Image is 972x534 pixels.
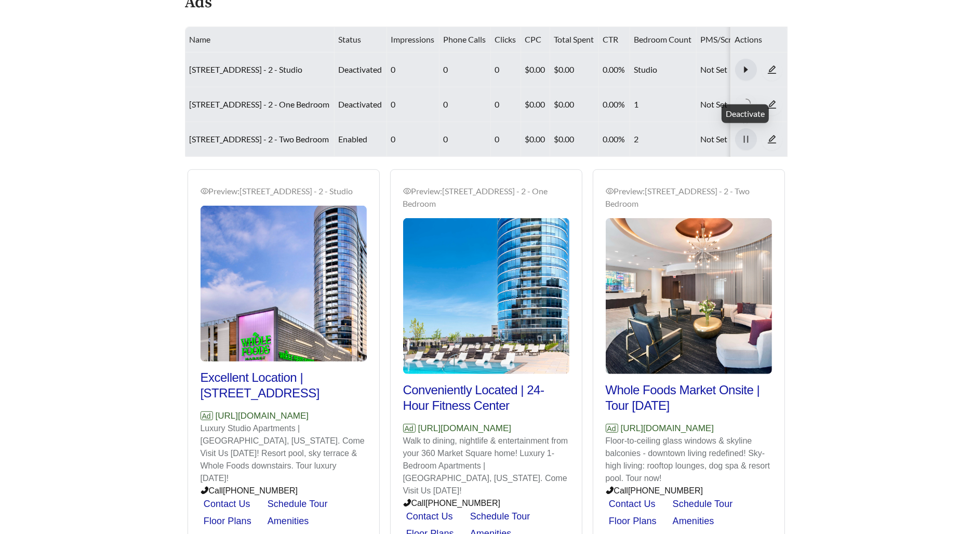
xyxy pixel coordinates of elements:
td: 0.00% [599,122,630,157]
span: deactivated [339,64,382,74]
span: Ad [403,424,416,433]
img: Preview_360 Market Square - 2 - Two Bedroom [606,218,772,374]
th: Bedroom Count [630,27,697,52]
td: Not Set [697,87,790,122]
span: caret-right [736,65,756,74]
h2: Conveniently Located | 24-Hour Fitness Center [403,382,569,413]
a: [STREET_ADDRESS] - 2 - Two Bedroom [190,134,329,144]
a: Floor Plans [204,516,251,526]
a: [STREET_ADDRESS] - 2 - Studio [190,64,303,74]
td: 1 [630,87,697,122]
td: 0 [491,52,521,87]
span: deactivated [339,99,382,109]
div: Preview: [STREET_ADDRESS] - 2 - One Bedroom [403,185,569,210]
th: Impressions [387,27,440,52]
td: 0 [491,122,521,157]
a: Contact Us [609,499,656,509]
td: $0.00 [521,52,550,87]
td: 0 [440,122,491,157]
span: pause [736,135,756,144]
img: Preview_360 Market Square - 2 - Studio [201,206,367,362]
span: CTR [603,34,619,44]
h2: Whole Foods Market Onsite | Tour [DATE] [606,382,772,413]
p: Call [PHONE_NUMBER] [606,485,772,497]
span: phone [201,486,209,495]
th: Actions [731,27,788,52]
button: pause [735,128,757,150]
p: Walk to dining, nightlife & entertainment from your 360 Market Square home! Luxury 1-Bedroom Apar... [403,435,569,497]
button: edit [761,59,783,81]
a: edit [761,134,783,144]
span: Ad [606,424,618,433]
th: Total Spent [550,27,599,52]
span: Ad [201,411,213,420]
td: $0.00 [550,122,599,157]
span: enabled [339,134,368,144]
span: eye [201,187,209,195]
img: Preview_360 Market Square - 2 - One Bedroom [403,218,569,374]
a: Amenities [268,516,309,526]
td: 0 [387,87,440,122]
span: eye [403,187,411,195]
a: edit [761,64,783,74]
p: Call [PHONE_NUMBER] [201,485,367,497]
span: loading [741,99,751,108]
a: edit [761,99,783,109]
p: [URL][DOMAIN_NAME] [403,422,569,435]
a: Floor Plans [609,516,657,526]
p: Luxury Studio Apartments | [GEOGRAPHIC_DATA], [US_STATE]. Come Visit Us [DATE]! Resort pool, sky ... [201,422,367,485]
th: Clicks [491,27,521,52]
td: 2 [630,122,697,157]
a: Contact Us [406,511,453,522]
h2: Excellent Location | [STREET_ADDRESS] [201,370,367,401]
a: Contact Us [204,499,250,509]
td: 0 [440,87,491,122]
a: Amenities [673,516,714,526]
span: edit [762,65,782,74]
p: Floor-to-ceiling glass windows & skyline balconies - downtown living redefined! Sky-high living: ... [606,435,772,485]
th: PMS/Scraper Unit Price [697,27,790,52]
button: edit [761,128,783,150]
td: 0 [440,52,491,87]
span: eye [606,187,614,195]
div: Preview: [STREET_ADDRESS] - 2 - Two Bedroom [606,185,772,210]
span: phone [606,486,614,495]
td: 0.00% [599,87,630,122]
a: Schedule Tour [268,499,328,509]
th: Status [335,27,387,52]
a: [STREET_ADDRESS] - 2 - One Bedroom [190,99,330,109]
td: $0.00 [550,52,599,87]
td: $0.00 [550,87,599,122]
a: Schedule Tour [673,499,733,509]
td: Not Set [697,122,790,157]
p: Call [PHONE_NUMBER] [403,497,569,510]
p: [URL][DOMAIN_NAME] [201,409,367,423]
td: 0.00% [599,52,630,87]
td: 0 [387,122,440,157]
span: edit [762,135,782,144]
span: edit [762,100,782,109]
td: $0.00 [521,87,550,122]
div: Preview: [STREET_ADDRESS] - 2 - Studio [201,185,367,197]
td: $0.00 [521,122,550,157]
button: edit [761,94,783,115]
td: Not Set [697,52,790,87]
span: phone [403,499,411,507]
th: Phone Calls [440,27,491,52]
th: Name [185,27,335,52]
button: caret-right [735,59,757,81]
td: 0 [387,52,440,87]
a: Schedule Tour [470,511,530,522]
td: 0 [491,87,521,122]
p: [URL][DOMAIN_NAME] [606,422,772,435]
td: Studio [630,52,697,87]
span: CPC [525,34,542,44]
